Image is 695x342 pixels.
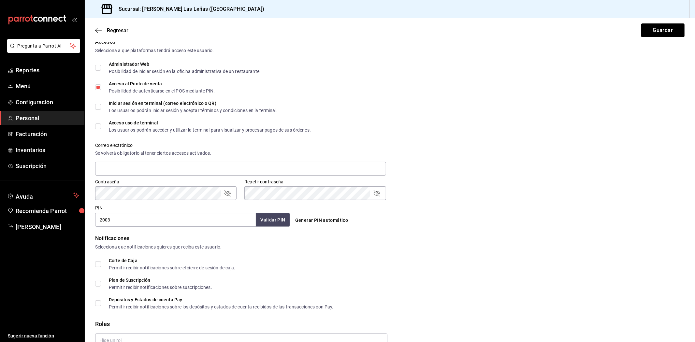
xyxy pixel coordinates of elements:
[256,213,290,227] button: Validar PIN
[109,69,261,74] div: Posibilidad de iniciar sesión en la oficina administrativa de un restaurante.
[95,27,128,34] button: Regresar
[95,150,386,157] div: Se volverá obligatorio al tener ciertos accesos activados.
[95,143,386,148] label: Correo electrónico
[109,101,278,106] div: Iniciar sesión en terminal (correo electrónico o QR)
[95,320,685,328] div: Roles
[16,114,79,122] span: Personal
[109,121,311,125] div: Acceso uso de terminal
[109,258,236,263] div: Corte de Caja
[109,285,212,290] div: Permitir recibir notificaciones sobre suscripciones.
[109,62,261,66] div: Administrador Web
[109,278,212,282] div: Plan de Suscripción
[373,189,381,197] button: passwordField
[16,192,71,199] span: Ayuda
[16,82,79,91] span: Menú
[109,297,334,302] div: Depósitos y Estados de cuenta Pay
[72,17,77,22] button: open_drawer_menu
[109,89,215,93] div: Posibilidad de autenticarse en el POS mediante PIN.
[109,265,236,270] div: Permitir recibir notificaciones sobre el cierre de sesión de caja.
[109,108,278,113] div: Los usuarios podrán iniciar sesión y aceptar términos y condiciones en la terminal.
[95,244,685,250] div: Selecciona que notificaciones quieres que reciba este usuario.
[641,23,685,37] button: Guardar
[244,180,386,184] label: Repetir contraseña
[16,130,79,138] span: Facturación
[109,81,215,86] div: Acceso al Punto de venta
[95,47,685,54] div: Selecciona a que plataformas tendrá acceso este usuario.
[95,235,685,242] div: Notificaciones
[16,222,79,231] span: [PERSON_NAME]
[107,27,128,34] span: Regresar
[113,5,264,13] h3: Sucursal: [PERSON_NAME] Las Leñas ([GEOGRAPHIC_DATA])
[293,214,351,226] button: Generar PIN automático
[16,98,79,107] span: Configuración
[7,39,80,53] button: Pregunta a Parrot AI
[16,146,79,154] span: Inventarios
[109,128,311,132] div: Los usuarios podrán acceder y utilizar la terminal para visualizar y procesar pagos de sus órdenes.
[5,47,80,54] a: Pregunta a Parrot AI
[18,43,70,50] span: Pregunta a Parrot AI
[95,180,237,184] label: Contraseña
[95,206,103,210] label: PIN
[16,207,79,215] span: Recomienda Parrot
[224,189,231,197] button: passwordField
[95,213,256,227] input: 3 a 6 dígitos
[16,66,79,75] span: Reportes
[109,305,334,309] div: Permitir recibir notificaciones sobre los depósitos y estados de cuenta recibidos de las transacc...
[16,162,79,170] span: Suscripción
[8,333,79,339] span: Sugerir nueva función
